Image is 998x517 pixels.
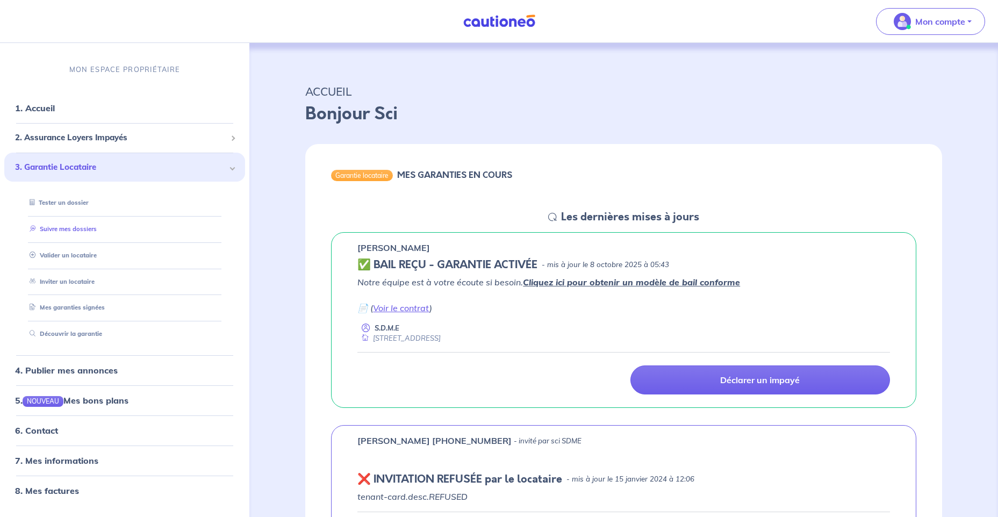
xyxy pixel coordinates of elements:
div: Valider un locataire [17,247,232,264]
a: 7. Mes informations [15,455,98,466]
a: 5.NOUVEAUMes bons plans [15,395,128,406]
a: Tester un dossier [25,199,89,206]
p: Mon compte [915,15,965,28]
div: Inviter un locataire [17,273,232,291]
p: ACCUEIL [305,82,942,101]
div: 8. Mes factures [4,480,245,501]
p: MON ESPACE PROPRIÉTAIRE [69,64,180,75]
div: state: CONTRACT-VALIDATED, Context: IN-LANDLORD,IN-LANDLORD [357,258,890,271]
button: illu_account_valid_menu.svgMon compte [876,8,985,35]
p: Déclarer un impayé [720,375,800,385]
img: illu_account_valid_menu.svg [894,13,911,30]
p: - mis à jour le 15 janvier 2024 à 12:06 [566,474,694,485]
img: Cautioneo [459,15,540,28]
a: Valider un locataire [25,252,97,259]
div: 6. Contact [4,420,245,441]
div: 7. Mes informations [4,450,245,471]
h5: ✅ BAIL REÇU - GARANTIE ACTIVÉE [357,258,537,271]
p: tenant-card.desc.REFUSED [357,490,890,503]
a: Mes garanties signées [25,304,105,312]
h5: ❌ INVITATION REFUSÉE par le locataire [357,473,562,486]
a: Cliquez ici pour obtenir un modèle de bail conforme [523,277,740,288]
div: 1. Accueil [4,97,245,119]
a: Suivre mes dossiers [25,225,97,233]
div: state: REFUSED, Context: IN-LANDLORD [357,473,890,486]
h6: MES GARANTIES EN COURS [397,170,512,180]
p: [PERSON_NAME] [357,241,430,254]
div: [STREET_ADDRESS] [357,333,441,343]
a: 8. Mes factures [15,485,79,496]
div: Garantie locataire [331,170,393,181]
div: Tester un dossier [17,194,232,212]
a: 6. Contact [15,425,58,436]
a: Déclarer un impayé [630,365,890,394]
div: 2. Assurance Loyers Impayés [4,127,245,148]
a: 1. Accueil [15,103,55,113]
p: [PERSON_NAME] [PHONE_NUMBER] [357,434,512,447]
a: Voir le contrat [373,303,429,313]
span: 3. Garantie Locataire [15,161,226,174]
div: Mes garanties signées [17,299,232,317]
p: - mis à jour le 8 octobre 2025 à 05:43 [542,260,669,270]
a: 4. Publier mes annonces [15,365,118,376]
a: Inviter un locataire [25,278,95,285]
div: 3. Garantie Locataire [4,153,245,182]
div: Suivre mes dossiers [17,220,232,238]
p: - invité par sci SDME [514,436,581,447]
div: Découvrir la garantie [17,325,232,343]
em: Notre équipe est à votre écoute si besoin. [357,277,740,288]
a: Découvrir la garantie [25,330,102,338]
div: 4. Publier mes annonces [4,360,245,381]
span: 2. Assurance Loyers Impayés [15,132,226,144]
p: S.D.M.E [375,323,399,333]
h5: Les dernières mises à jours [561,211,699,224]
div: 5.NOUVEAUMes bons plans [4,390,245,411]
em: 📄 ( ) [357,303,432,313]
p: Bonjour Sci [305,101,942,127]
